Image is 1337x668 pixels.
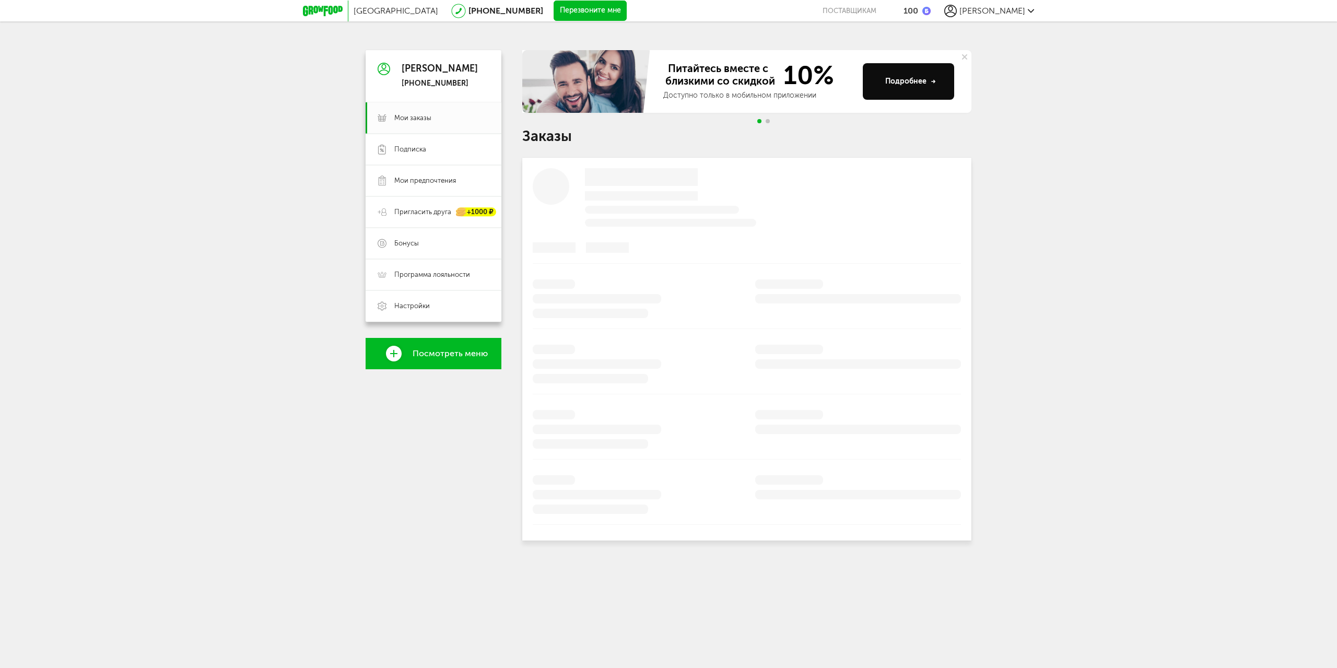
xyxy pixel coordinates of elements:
[766,119,770,123] span: Go to slide 2
[366,134,501,165] a: Подписка
[366,259,501,290] a: Программа лояльности
[394,145,426,154] span: Подписка
[922,7,931,15] img: bonus_b.cdccf46.png
[394,176,456,185] span: Мои предпочтения
[366,102,501,134] a: Мои заказы
[366,196,501,228] a: Пригласить друга +1000 ₽
[863,63,954,100] button: Подробнее
[413,349,488,358] span: Посмотреть меню
[366,338,501,369] a: Посмотреть меню
[959,6,1025,16] span: [PERSON_NAME]
[522,50,653,113] img: family-banner.579af9d.jpg
[402,64,478,74] div: [PERSON_NAME]
[394,239,419,248] span: Бонусы
[394,301,430,311] span: Настройки
[394,270,470,279] span: Программа лояльности
[885,76,936,87] div: Подробнее
[366,290,501,322] a: Настройки
[354,6,438,16] span: [GEOGRAPHIC_DATA]
[757,119,761,123] span: Go to slide 1
[522,130,971,143] h1: Заказы
[394,207,451,217] span: Пригласить друга
[554,1,627,21] button: Перезвоните мне
[468,6,543,16] a: [PHONE_NUMBER]
[663,90,854,101] div: Доступно только в мобильном приложении
[777,62,834,88] span: 10%
[663,62,777,88] span: Питайтесь вместе с близкими со скидкой
[402,79,478,88] div: [PHONE_NUMBER]
[904,6,918,16] div: 100
[366,165,501,196] a: Мои предпочтения
[394,113,431,123] span: Мои заказы
[366,228,501,259] a: Бонусы
[456,208,496,217] div: +1000 ₽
